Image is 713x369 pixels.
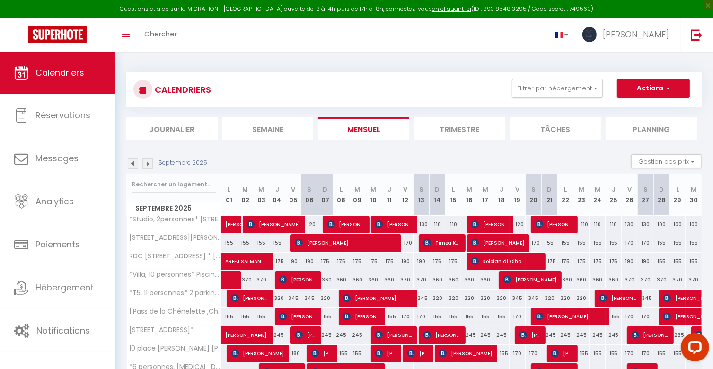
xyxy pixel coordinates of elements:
[477,290,493,307] div: 320
[285,290,301,307] div: 345
[573,326,590,344] div: 245
[541,234,557,252] div: 155
[606,117,697,140] li: Planning
[643,185,648,194] abbr: S
[541,326,557,344] div: 245
[445,253,461,270] div: 175
[493,290,510,307] div: 320
[653,345,669,362] div: 155
[483,185,488,194] abbr: M
[564,185,567,194] abbr: L
[691,185,696,194] abbr: M
[381,271,397,289] div: 360
[477,174,493,216] th: 17
[285,345,301,362] div: 180
[381,308,397,325] div: 155
[637,216,653,233] div: 130
[317,271,334,289] div: 360
[557,253,573,270] div: 175
[307,185,311,194] abbr: S
[301,253,317,270] div: 190
[461,174,477,216] th: 16
[686,216,702,233] div: 100
[606,345,622,362] div: 155
[445,216,461,233] div: 110
[557,174,573,216] th: 22
[541,290,557,307] div: 320
[253,234,269,252] div: 155
[557,234,573,252] div: 155
[573,253,590,270] div: 175
[126,117,218,140] li: Journalier
[557,326,573,344] div: 245
[137,18,184,52] a: Chercher
[311,344,333,362] span: [PERSON_NAME]
[365,174,381,216] th: 10
[669,271,686,289] div: 370
[349,253,365,270] div: 175
[429,308,445,325] div: 155
[128,234,223,241] span: [STREET_ADDRESS][PERSON_NAME] * [MEDICAL_DATA], 7 personnes *
[493,174,510,216] th: 18
[365,253,381,270] div: 175
[414,271,430,289] div: 370
[128,290,223,297] span: *T5, 11 personnes* 2 parkings, vue sur [GEOGRAPHIC_DATA]-[GEOGRAPHIC_DATA], Chessy
[375,344,396,362] span: [PERSON_NAME]
[526,345,542,362] div: 170
[225,321,290,339] span: [PERSON_NAME]
[510,308,526,325] div: 170
[414,117,505,140] li: Trimestre
[595,185,600,194] abbr: M
[269,174,285,216] th: 04
[612,185,616,194] abbr: J
[221,253,238,271] a: AREEJ SALMAN
[349,345,365,362] div: 155
[669,174,686,216] th: 29
[510,290,526,307] div: 345
[381,253,397,270] div: 175
[526,234,542,252] div: 170
[242,185,248,194] abbr: M
[323,185,327,194] abbr: D
[291,185,295,194] abbr: V
[512,79,603,98] button: Filtrer par hébergement
[606,174,622,216] th: 25
[221,308,238,325] div: 155
[35,67,84,79] span: Calendriers
[606,253,622,270] div: 175
[429,290,445,307] div: 320
[599,289,637,307] span: [PERSON_NAME]
[477,271,493,289] div: 360
[333,174,349,216] th: 08
[317,326,334,344] div: 245
[439,344,493,362] span: [PERSON_NAME]
[414,174,430,216] th: 13
[370,185,376,194] abbr: M
[590,271,606,289] div: 360
[493,326,510,344] div: 245
[669,326,686,344] div: 235
[590,345,606,362] div: 155
[606,326,622,344] div: 245
[397,253,414,270] div: 190
[423,326,461,344] span: [PERSON_NAME]
[414,290,430,307] div: 345
[461,326,477,344] div: 245
[381,174,397,216] th: 11
[503,271,557,289] span: [PERSON_NAME]
[659,185,664,194] abbr: D
[253,271,269,289] div: 370
[275,185,279,194] abbr: J
[128,253,223,260] span: RDC [STREET_ADDRESS] * [MEDICAL_DATA], 8 personnes*
[510,174,526,216] th: 19
[637,345,653,362] div: 170
[152,79,211,100] h3: CALENDRIERS
[637,271,653,289] div: 370
[35,109,90,121] span: Réservations
[631,154,702,168] button: Gestion des prix
[221,234,238,252] div: 155
[471,234,525,252] span: [PERSON_NAME]
[531,185,536,194] abbr: S
[686,253,702,270] div: 155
